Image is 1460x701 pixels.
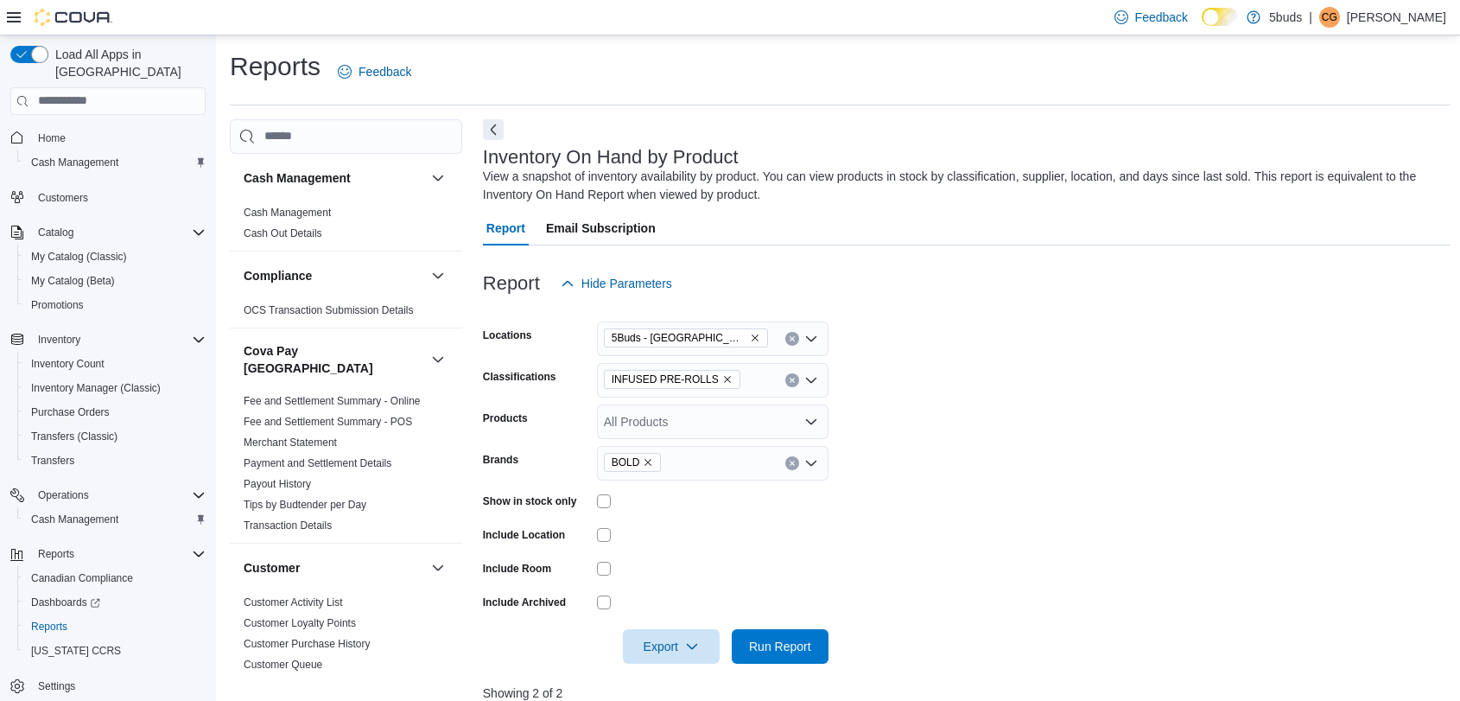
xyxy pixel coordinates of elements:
[35,9,112,26] img: Cova
[24,426,206,447] span: Transfers (Classic)
[244,395,421,407] a: Fee and Settlement Summary - Online
[244,304,414,316] a: OCS Transaction Submission Details
[17,615,213,639] button: Reports
[31,485,96,506] button: Operations
[3,542,213,566] button: Reports
[24,616,206,637] span: Reports
[244,596,343,609] span: Customer Activity List
[31,329,87,350] button: Inventory
[244,658,322,672] span: Customer Queue
[244,436,337,449] span: Merchant Statement
[24,246,206,267] span: My Catalog (Classic)
[24,152,125,173] a: Cash Management
[24,450,81,471] a: Transfers
[244,416,412,428] a: Fee and Settlement Summary - POS
[633,629,709,664] span: Export
[749,638,811,655] span: Run Report
[24,592,206,613] span: Dashboards
[1269,7,1302,28] p: 5buds
[244,519,332,532] span: Transaction Details
[24,568,140,589] a: Canadian Compliance
[31,596,100,609] span: Dashboards
[31,188,95,208] a: Customers
[31,571,133,585] span: Canadian Compliance
[244,477,311,491] span: Payout History
[244,638,371,650] a: Customer Purchase History
[3,125,213,150] button: Home
[244,499,366,511] a: Tips by Budtender per Day
[230,391,462,543] div: Cova Pay [GEOGRAPHIC_DATA]
[31,513,118,526] span: Cash Management
[750,333,760,343] button: Remove 5Buds - Weyburn from selection in this group
[38,547,74,561] span: Reports
[732,629,828,664] button: Run Report
[31,544,81,564] button: Reports
[612,454,640,471] span: BOLD
[24,295,206,315] span: Promotions
[3,185,213,210] button: Customers
[24,354,111,374] a: Inventory Count
[428,558,448,578] button: Customer
[24,640,128,661] a: [US_STATE] CCRS
[244,478,311,490] a: Payout History
[38,131,66,145] span: Home
[31,274,115,288] span: My Catalog (Beta)
[3,328,213,352] button: Inventory
[785,456,799,470] button: Clear input
[38,191,88,205] span: Customers
[24,640,206,661] span: Washington CCRS
[804,373,818,387] button: Open list of options
[31,187,206,208] span: Customers
[785,332,799,346] button: Clear input
[483,494,577,508] label: Show in stock only
[486,211,525,245] span: Report
[17,245,213,269] button: My Catalog (Classic)
[612,371,719,388] span: INFUSED PRE-ROLLS
[804,456,818,470] button: Open list of options
[428,349,448,370] button: Cova Pay [GEOGRAPHIC_DATA]
[804,332,818,346] button: Open list of options
[244,519,332,532] a: Transaction Details
[17,400,213,424] button: Purchase Orders
[546,211,656,245] span: Email Subscription
[24,152,206,173] span: Cash Management
[244,267,312,284] h3: Compliance
[31,127,206,149] span: Home
[31,675,206,697] span: Settings
[24,378,206,398] span: Inventory Manager (Classic)
[244,394,421,408] span: Fee and Settlement Summary - Online
[244,559,300,577] h3: Customer
[17,352,213,376] button: Inventory Count
[581,275,672,292] span: Hide Parameters
[17,269,213,293] button: My Catalog (Beta)
[24,271,122,291] a: My Catalog (Beta)
[31,222,80,243] button: Catalog
[17,150,213,175] button: Cash Management
[331,54,418,89] a: Feedback
[31,156,118,169] span: Cash Management
[1309,7,1312,28] p: |
[785,373,799,387] button: Clear input
[1347,7,1446,28] p: [PERSON_NAME]
[48,46,206,80] span: Load All Apps in [GEOGRAPHIC_DATA]
[31,485,206,506] span: Operations
[244,267,424,284] button: Compliance
[31,250,127,264] span: My Catalog (Classic)
[612,329,746,347] span: 5Buds - [GEOGRAPHIC_DATA]
[31,128,73,149] a: Home
[643,457,653,468] button: Remove BOLD from selection in this group
[230,300,462,328] div: Compliance
[24,402,206,423] span: Purchase Orders
[483,119,504,140] button: Next
[38,333,80,347] span: Inventory
[31,620,67,634] span: Reports
[230,202,462,251] div: Cash Management
[483,596,566,609] label: Include Archived
[24,509,125,530] a: Cash Management
[38,488,89,502] span: Operations
[31,381,161,395] span: Inventory Manager (Classic)
[483,328,532,342] label: Locations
